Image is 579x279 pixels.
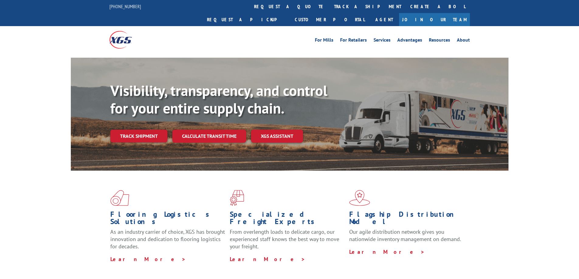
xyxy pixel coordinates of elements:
p: From overlength loads to delicate cargo, our experienced staff knows the best way to move your fr... [230,228,345,255]
h1: Flooring Logistics Solutions [110,211,225,228]
a: Track shipment [110,130,167,142]
img: xgs-icon-flagship-distribution-model-red [349,190,370,206]
img: xgs-icon-total-supply-chain-intelligence-red [110,190,129,206]
a: [PHONE_NUMBER] [109,3,141,9]
span: As an industry carrier of choice, XGS has brought innovation and dedication to flooring logistics... [110,228,225,250]
a: Learn More > [349,248,425,255]
a: Agent [369,13,399,26]
span: Our agile distribution network gives you nationwide inventory management on demand. [349,228,461,243]
b: Visibility, transparency, and control for your entire supply chain. [110,81,327,117]
a: Services [374,38,391,44]
a: Customer Portal [290,13,369,26]
h1: Flagship Distribution Model [349,211,464,228]
a: Resources [429,38,450,44]
h1: Specialized Freight Experts [230,211,345,228]
a: XGS ASSISTANT [251,130,303,143]
a: Advantages [397,38,422,44]
a: About [457,38,470,44]
a: For Mills [315,38,333,44]
img: xgs-icon-focused-on-flooring-red [230,190,244,206]
a: Calculate transit time [172,130,246,143]
a: Join Our Team [399,13,470,26]
a: For Retailers [340,38,367,44]
a: Request a pickup [202,13,290,26]
a: Learn More > [110,256,186,263]
a: Learn More > [230,256,305,263]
